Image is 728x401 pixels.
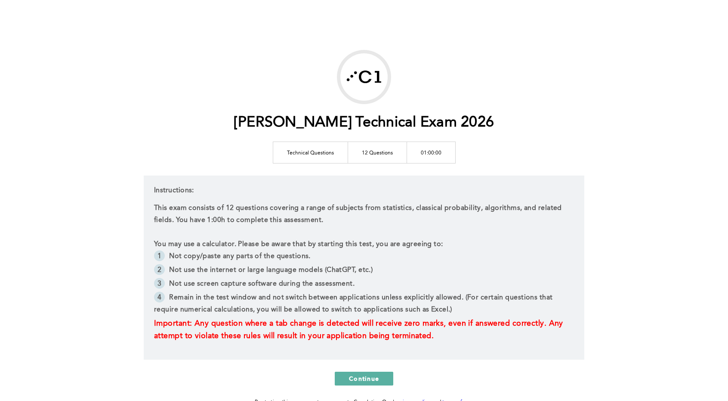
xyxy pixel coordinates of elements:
[144,176,584,360] div: Instructions:
[234,114,494,132] h1: [PERSON_NAME] Technical Exam 2026
[335,372,393,386] button: Continue
[340,53,388,101] img: Marshall Wace
[154,278,574,292] li: Not use screen capture software during the assessment.
[154,320,565,340] span: Important: Any question where a tab change is detected will receive zero marks, even if answered ...
[154,292,574,318] li: Remain in the test window and not switch between applications unless explicitly allowed. (For cer...
[349,374,379,382] span: Continue
[154,202,574,226] p: This exam consists of 12 questions covering a range of subjects from statistics, classical probab...
[154,238,574,250] p: You may use a calculator. Please be aware that by starting this test, you are agreeing to:
[407,142,455,163] td: 01:00:00
[273,142,348,163] td: Technical Questions
[154,264,574,278] li: Not use the internet or large language models (ChatGPT, etc.)
[348,142,407,163] td: 12 Questions
[154,250,574,264] li: Not copy/paste any parts of the questions.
